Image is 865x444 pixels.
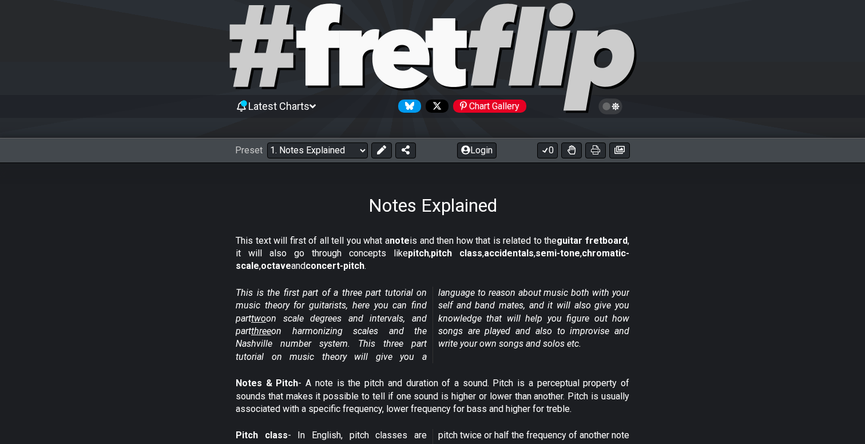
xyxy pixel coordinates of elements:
[236,377,629,415] p: - A note is the pitch and duration of a sound. Pitch is a perceptual property of sounds that make...
[390,235,410,246] strong: note
[609,142,630,158] button: Create image
[248,100,310,112] span: Latest Charts
[371,142,392,158] button: Edit Preset
[449,100,526,113] a: #fretflip at Pinterest
[368,195,497,216] h1: Notes Explained
[561,142,582,158] button: Toggle Dexterity for all fretkits
[251,313,266,324] span: two
[457,142,497,158] button: Login
[236,378,298,388] strong: Notes & Pitch
[305,260,364,271] strong: concert-pitch
[421,100,449,113] a: Follow #fretflip at X
[394,100,421,113] a: Follow #fretflip at Bluesky
[251,326,271,336] span: three
[431,248,482,259] strong: pitch class
[535,248,580,259] strong: semi-tone
[267,142,368,158] select: Preset
[236,235,629,273] p: This text will first of all tell you what a is and then how that is related to the , it will also...
[537,142,558,158] button: 0
[235,145,263,156] span: Preset
[261,260,291,271] strong: octave
[395,142,416,158] button: Share Preset
[236,430,288,441] strong: Pitch class
[408,248,429,259] strong: pitch
[557,235,628,246] strong: guitar fretboard
[604,101,617,112] span: Toggle light / dark theme
[236,287,629,362] em: This is the first part of a three part tutorial on music theory for guitarists, here you can find...
[585,142,606,158] button: Print
[484,248,534,259] strong: accidentals
[453,100,526,113] div: Chart Gallery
